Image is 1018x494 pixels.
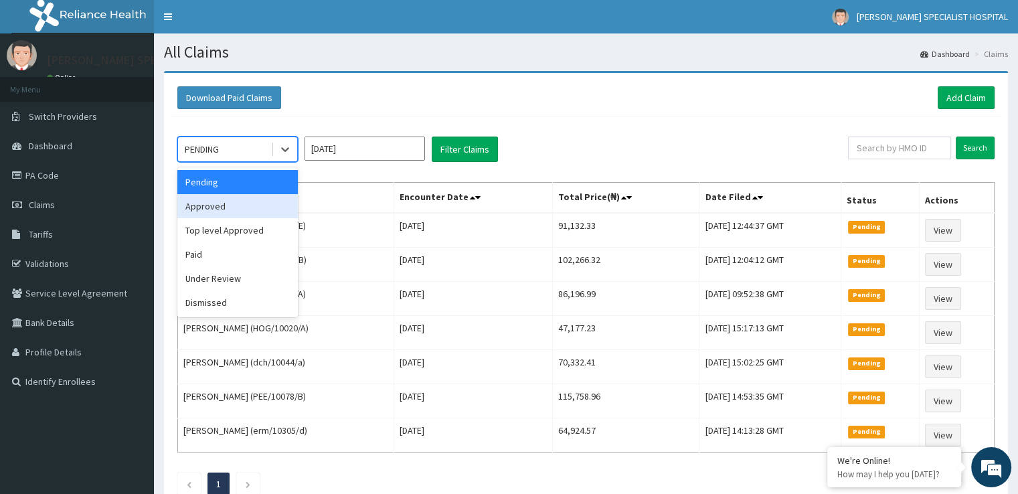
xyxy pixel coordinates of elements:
[220,7,252,39] div: Minimize live chat window
[25,67,54,100] img: d_794563401_company_1708531726252_794563401
[177,86,281,109] button: Download Paid Claims
[7,341,255,388] textarea: Type your message and hit 'Enter'
[78,157,185,292] span: We're online!
[841,183,919,214] th: Status
[552,248,699,282] td: 102,266.32
[919,183,994,214] th: Actions
[848,289,885,301] span: Pending
[177,170,298,194] div: Pending
[699,248,841,282] td: [DATE] 12:04:12 GMT
[47,73,79,82] a: Online
[848,323,885,335] span: Pending
[699,350,841,384] td: [DATE] 15:02:25 GMT
[552,183,699,214] th: Total Price(₦)
[394,282,552,316] td: [DATE]
[552,213,699,248] td: 91,132.33
[938,86,995,109] a: Add Claim
[186,478,192,490] a: Previous page
[971,48,1008,60] li: Claims
[837,455,951,467] div: We're Online!
[394,183,552,214] th: Encounter Date
[29,140,72,152] span: Dashboard
[394,350,552,384] td: [DATE]
[70,75,225,92] div: Chat with us now
[178,350,394,384] td: [PERSON_NAME] (dch/10044/a)
[432,137,498,162] button: Filter Claims
[699,316,841,350] td: [DATE] 15:17:13 GMT
[305,137,425,161] input: Select Month and Year
[552,384,699,418] td: 115,758.96
[177,291,298,315] div: Dismissed
[7,40,37,70] img: User Image
[699,183,841,214] th: Date Filed
[29,110,97,122] span: Switch Providers
[925,253,961,276] a: View
[920,48,970,60] a: Dashboard
[177,242,298,266] div: Paid
[178,384,394,418] td: [PERSON_NAME] (PEE/10078/B)
[925,355,961,378] a: View
[925,321,961,344] a: View
[394,248,552,282] td: [DATE]
[552,282,699,316] td: 86,196.99
[699,384,841,418] td: [DATE] 14:53:35 GMT
[832,9,849,25] img: User Image
[394,384,552,418] td: [DATE]
[394,213,552,248] td: [DATE]
[552,418,699,452] td: 64,924.57
[848,221,885,233] span: Pending
[925,287,961,310] a: View
[848,137,951,159] input: Search by HMO ID
[925,424,961,446] a: View
[848,426,885,438] span: Pending
[185,143,219,156] div: PENDING
[925,390,961,412] a: View
[699,213,841,248] td: [DATE] 12:44:37 GMT
[699,418,841,452] td: [DATE] 14:13:28 GMT
[857,11,1008,23] span: [PERSON_NAME] SPECIALIST HOSPITAL
[552,316,699,350] td: 47,177.23
[29,199,55,211] span: Claims
[552,350,699,384] td: 70,332.41
[178,418,394,452] td: [PERSON_NAME] (erm/10305/d)
[848,255,885,267] span: Pending
[837,469,951,480] p: How may I help you today?
[29,228,53,240] span: Tariffs
[47,54,252,66] p: [PERSON_NAME] SPECIALIST HOSPITAL
[925,219,961,242] a: View
[177,218,298,242] div: Top level Approved
[245,478,251,490] a: Next page
[848,357,885,369] span: Pending
[394,316,552,350] td: [DATE]
[177,194,298,218] div: Approved
[178,316,394,350] td: [PERSON_NAME] (HOG/10020/A)
[394,418,552,452] td: [DATE]
[699,282,841,316] td: [DATE] 09:52:38 GMT
[216,478,221,490] a: Page 1 is your current page
[956,137,995,159] input: Search
[164,44,1008,61] h1: All Claims
[848,392,885,404] span: Pending
[177,266,298,291] div: Under Review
